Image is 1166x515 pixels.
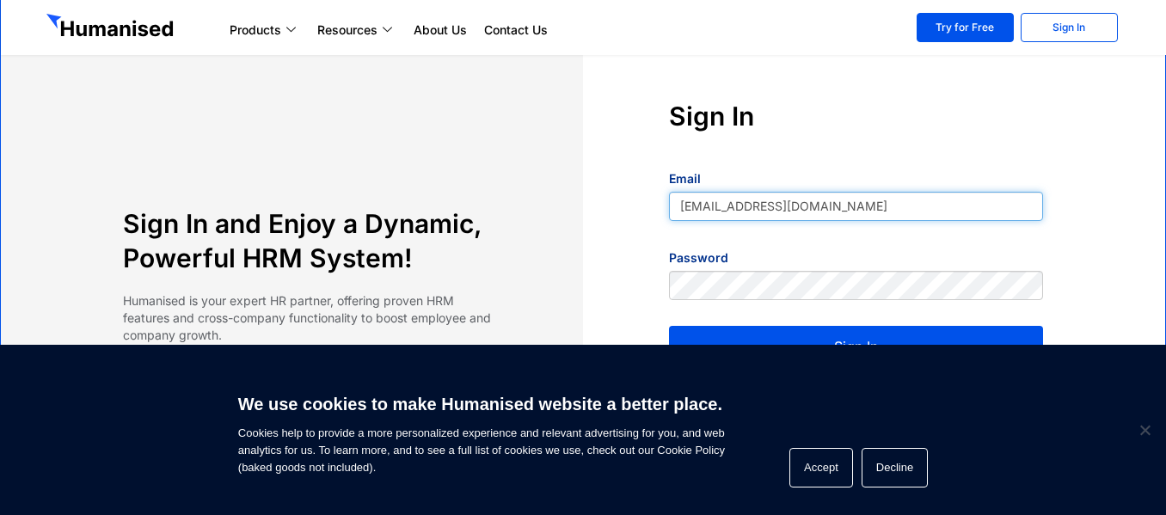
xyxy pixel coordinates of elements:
span: Cookies help to provide a more personalized experience and relevant advertising for you, and web ... [238,383,725,476]
p: Humanised is your expert HR partner, offering proven HRM features and cross-company functionality... [123,292,497,344]
a: Products [221,20,309,40]
button: Sign In [669,326,1043,367]
h4: Sign In [669,99,1043,133]
img: GetHumanised Logo [46,14,177,41]
button: Accept [789,448,853,487]
a: Resources [309,20,405,40]
h6: We use cookies to make Humanised website a better place. [238,392,725,416]
label: Email [669,170,701,187]
a: Try for Free [917,13,1014,42]
a: Sign In [1021,13,1118,42]
input: yourname@mail.com [669,192,1043,221]
a: About Us [405,20,476,40]
button: Decline [862,448,928,487]
h4: Sign In and Enjoy a Dynamic, Powerful HRM System! [123,206,497,275]
span: Decline [1136,421,1153,438]
a: Contact Us [476,20,556,40]
label: Password [669,249,728,267]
